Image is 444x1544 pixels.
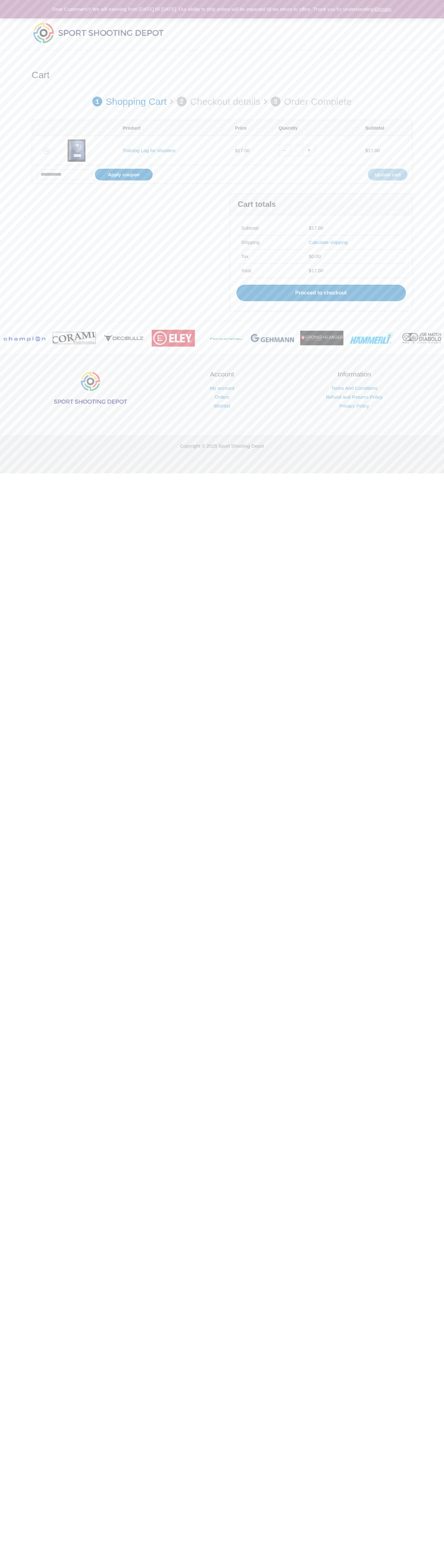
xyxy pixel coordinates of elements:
h2: Account [164,369,280,379]
img: Training Log for shooters [65,139,88,162]
th: Subtotal [361,120,412,136]
aside: Footer Widget 2 [164,369,280,410]
button: Apply coupon [95,169,153,180]
span: 1 [92,97,103,107]
th: Product [118,120,230,136]
bdi: 0.00 [309,254,321,259]
a: Proceed to checkout [236,285,406,301]
span: $ [309,225,311,231]
bdi: 17.00 [235,148,250,153]
a: + [303,145,315,156]
p: Copyright © 2025 Sport Shooting Depot [32,442,413,450]
button: Update cart [368,169,408,180]
span: $ [365,148,368,153]
a: Dismiss [375,6,392,12]
a: Training Log for shooters [123,148,175,153]
th: Tax [236,249,304,264]
a: - [279,145,291,156]
a: Calculate shipping [309,240,348,245]
img: brand logo [152,330,195,347]
span: $ [309,254,311,259]
input: Product quantity [291,145,303,156]
h1: Cart [32,69,413,81]
a: 2 Checkout details [177,93,261,111]
bdi: 17.00 [309,268,323,273]
th: Shipping [236,235,304,249]
aside: Footer Widget 3 [296,369,413,410]
a: My account [210,385,234,391]
nav: Information [296,384,413,410]
th: Subtotal [236,221,304,235]
nav: Account [164,384,280,410]
aside: Footer Widget 1 [32,369,148,421]
th: Price [230,120,274,136]
p: Shopping Cart [106,93,167,111]
span: 2 [177,97,187,107]
span: $ [309,268,311,273]
a: 1 Shopping Cart [92,93,167,111]
a: Wishlist [214,403,230,409]
bdi: 17.00 [365,148,380,153]
p: Checkout details [190,93,261,111]
h2: Cart totals [230,194,412,215]
span: $ [235,148,238,153]
a: Privacy Policy [339,403,369,409]
a: Remove Training Log for shooters from cart [43,148,50,154]
th: Total [236,263,304,278]
a: Orders [215,394,229,400]
th: Quantity [274,120,361,136]
a: Refund and Returns Policy [326,394,382,400]
h2: Information [296,369,413,379]
a: Terms And Conditions [331,385,377,391]
img: Sport Shooting Depot [32,21,165,44]
bdi: 17.00 [309,225,323,231]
